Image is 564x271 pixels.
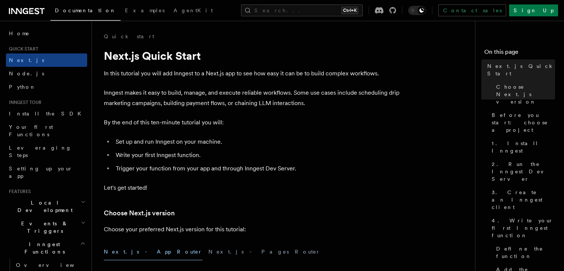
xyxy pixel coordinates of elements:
span: Choose Next.js version [496,83,555,105]
a: Leveraging Steps [6,141,87,162]
a: Before you start: choose a project [489,108,555,137]
button: Toggle dark mode [408,6,426,15]
p: Inngest makes it easy to build, manage, and execute reliable workflows. Some use cases include sc... [104,88,400,108]
span: Events & Triggers [6,220,81,235]
span: AgentKit [174,7,213,13]
a: Define the function [493,242,555,263]
span: Quick start [6,46,38,52]
h1: Next.js Quick Start [104,49,400,62]
a: 4. Write your first Inngest function [489,214,555,242]
a: Choose Next.js version [493,80,555,108]
a: 2. Run the Inngest Dev Server [489,157,555,186]
span: Node.js [9,71,44,76]
li: Trigger your function from your app and through Inngest Dev Server. [113,163,400,174]
button: Search...Ctrl+K [241,4,363,16]
p: In this tutorial you will add Inngest to a Next.js app to see how easy it can be to build complex... [104,68,400,79]
span: Define the function [496,245,555,260]
span: Home [9,30,30,37]
button: Next.js - Pages Router [208,244,320,260]
span: Setting up your app [9,166,73,179]
span: Examples [125,7,165,13]
span: Next.js [9,57,44,63]
a: Next.js Quick Start [484,59,555,80]
p: Let's get started! [104,183,400,193]
span: 1. Install Inngest [492,140,555,154]
li: Write your first Inngest function. [113,150,400,160]
a: Examples [121,2,169,20]
span: Overview [16,262,92,268]
a: Next.js [6,53,87,67]
a: 1. Install Inngest [489,137,555,157]
a: Choose Next.js version [104,208,175,218]
span: Install the SDK [9,111,86,117]
a: 3. Create an Inngest client [489,186,555,214]
span: Your first Functions [9,124,53,137]
span: 2. Run the Inngest Dev Server [492,160,555,183]
a: Your first Functions [6,120,87,141]
span: 3. Create an Inngest client [492,189,555,211]
span: Local Development [6,199,81,214]
span: Inngest tour [6,99,42,105]
a: Python [6,80,87,94]
button: Inngest Functions [6,238,87,258]
a: Contact sales [438,4,506,16]
a: Documentation [50,2,121,21]
p: By the end of this ten-minute tutorial you will: [104,117,400,128]
button: Local Development [6,196,87,217]
span: Documentation [55,7,116,13]
p: Choose your preferred Next.js version for this tutorial: [104,224,400,235]
a: Home [6,27,87,40]
button: Next.js - App Router [104,244,202,260]
a: Setting up your app [6,162,87,183]
a: Sign Up [509,4,558,16]
li: Set up and run Inngest on your machine. [113,137,400,147]
span: Leveraging Steps [9,145,72,158]
span: Next.js Quick Start [487,62,555,77]
span: Inngest Functions [6,241,80,255]
a: Quick start [104,33,154,40]
kbd: Ctrl+K [342,7,358,14]
span: Features [6,189,31,195]
span: Before you start: choose a project [492,111,555,134]
span: Python [9,84,36,90]
span: 4. Write your first Inngest function [492,217,555,239]
a: AgentKit [169,2,217,20]
a: Node.js [6,67,87,80]
h4: On this page [484,48,555,59]
button: Events & Triggers [6,217,87,238]
a: Install the SDK [6,107,87,120]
